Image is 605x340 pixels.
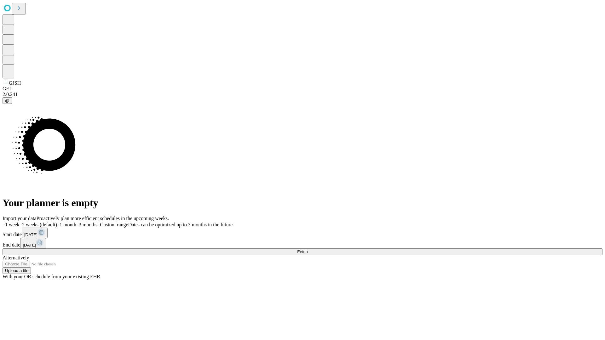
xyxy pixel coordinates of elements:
button: Upload a file [3,267,31,274]
div: GEI [3,86,602,92]
div: End date [3,238,602,248]
div: Start date [3,228,602,238]
span: 1 month [60,222,76,227]
span: @ [5,98,9,103]
span: Custom range [100,222,128,227]
span: 2 weeks (default) [22,222,57,227]
button: Fetch [3,248,602,255]
span: [DATE] [23,243,36,247]
span: Proactively plan more efficient schedules in the upcoming weeks. [37,216,169,221]
span: GJSH [9,80,21,86]
button: @ [3,97,12,104]
span: Import your data [3,216,37,221]
button: [DATE] [20,238,46,248]
span: 1 week [5,222,20,227]
span: 3 months [79,222,97,227]
span: Dates can be optimized up to 3 months in the future. [128,222,234,227]
div: 2.0.241 [3,92,602,97]
button: [DATE] [22,228,48,238]
span: [DATE] [24,232,37,237]
span: Fetch [297,249,308,254]
h1: Your planner is empty [3,197,602,209]
span: Alternatively [3,255,29,260]
span: With your OR schedule from your existing EHR [3,274,100,279]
